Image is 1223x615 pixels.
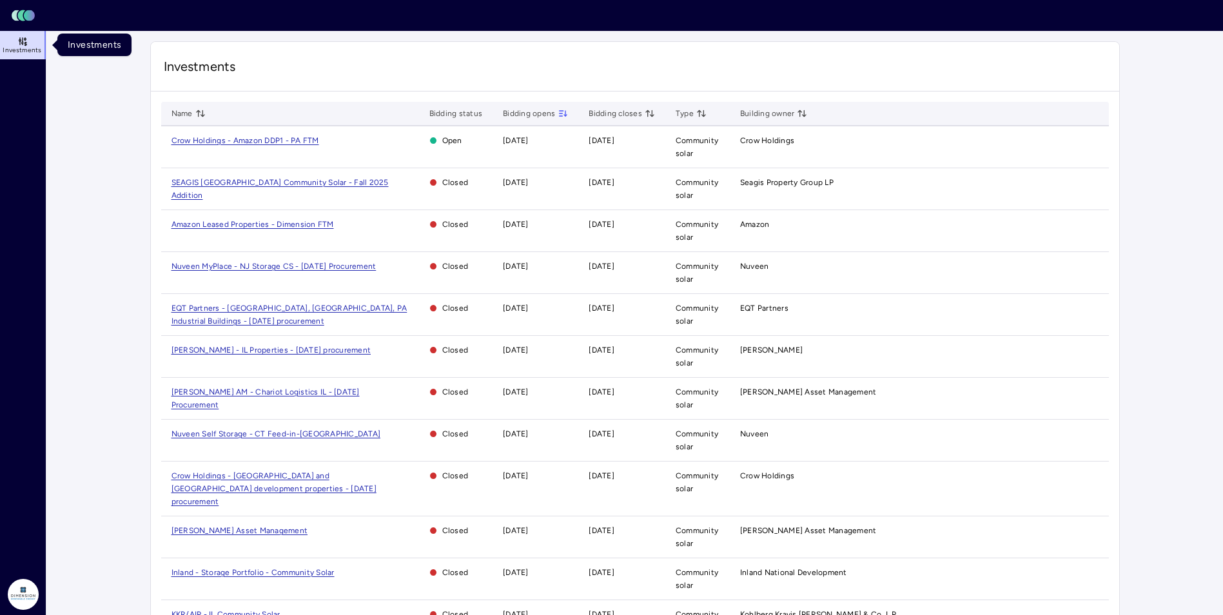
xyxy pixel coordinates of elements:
[171,220,334,229] a: Amazon Leased Properties - Dimension FTM
[171,346,371,355] a: [PERSON_NAME] - IL Properties - [DATE] procurement
[730,462,1109,516] td: Crow Holdings
[589,568,614,577] time: [DATE]
[429,344,483,356] span: Closed
[589,304,614,313] time: [DATE]
[730,378,1109,420] td: [PERSON_NAME] Asset Management
[503,568,529,577] time: [DATE]
[171,526,308,535] a: [PERSON_NAME] Asset Management
[503,262,529,271] time: [DATE]
[589,346,614,355] time: [DATE]
[8,579,39,610] img: Dimension Energy
[589,220,614,229] time: [DATE]
[730,336,1109,378] td: [PERSON_NAME]
[503,136,529,145] time: [DATE]
[429,134,483,147] span: Open
[171,262,377,271] a: Nuveen MyPlace - NJ Storage CS - [DATE] Procurement
[503,178,529,187] time: [DATE]
[558,108,568,119] button: toggle sorting
[429,302,483,315] span: Closed
[730,252,1109,294] td: Nuveen
[589,429,614,438] time: [DATE]
[665,558,730,600] td: Community solar
[589,387,614,396] time: [DATE]
[665,462,730,516] td: Community solar
[171,107,206,120] span: Name
[730,210,1109,252] td: Amazon
[429,524,483,537] span: Closed
[589,136,614,145] time: [DATE]
[195,108,206,119] button: toggle sorting
[730,420,1109,462] td: Nuveen
[645,108,655,119] button: toggle sorting
[730,126,1109,168] td: Crow Holdings
[503,526,529,535] time: [DATE]
[429,107,483,120] span: Bidding status
[589,107,655,120] span: Bidding closes
[665,336,730,378] td: Community solar
[171,429,381,438] a: Nuveen Self Storage - CT Feed-in-[GEOGRAPHIC_DATA]
[730,294,1109,336] td: EQT Partners
[503,107,568,120] span: Bidding opens
[429,427,483,440] span: Closed
[730,558,1109,600] td: Inland National Development
[429,386,483,398] span: Closed
[429,260,483,273] span: Closed
[171,568,335,577] a: Inland - Storage Portfolio - Community Solar
[503,220,529,229] time: [DATE]
[171,178,389,200] a: SEAGIS [GEOGRAPHIC_DATA] Community Solar - Fall 2025 Addition
[429,176,483,189] span: Closed
[503,471,529,480] time: [DATE]
[665,516,730,558] td: Community solar
[589,178,614,187] time: [DATE]
[676,107,707,120] span: Type
[164,57,1106,75] span: Investments
[503,429,529,438] time: [DATE]
[503,346,529,355] time: [DATE]
[665,420,730,462] td: Community solar
[429,469,483,482] span: Closed
[171,387,360,409] a: [PERSON_NAME] AM - Chariot Logistics IL - [DATE] Procurement
[3,46,41,54] span: Investments
[589,262,614,271] time: [DATE]
[171,304,407,326] a: EQT Partners - [GEOGRAPHIC_DATA], [GEOGRAPHIC_DATA], PA Industrial Buildings - [DATE] procurement
[429,566,483,579] span: Closed
[797,108,807,119] button: toggle sorting
[665,210,730,252] td: Community solar
[665,168,730,210] td: Community solar
[429,218,483,231] span: Closed
[503,387,529,396] time: [DATE]
[171,136,319,145] a: Crow Holdings - Amazon DDP1 - PA FTM
[503,304,529,313] time: [DATE]
[171,471,377,506] a: Crow Holdings - [GEOGRAPHIC_DATA] and [GEOGRAPHIC_DATA] development properties - [DATE] procurement
[589,526,614,535] time: [DATE]
[730,168,1109,210] td: Seagis Property Group LP
[730,516,1109,558] td: [PERSON_NAME] Asset Management
[665,126,730,168] td: Community solar
[740,107,808,120] span: Building owner
[665,294,730,336] td: Community solar
[696,108,707,119] button: toggle sorting
[57,34,132,56] div: Investments
[665,378,730,420] td: Community solar
[589,471,614,480] time: [DATE]
[665,252,730,294] td: Community solar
